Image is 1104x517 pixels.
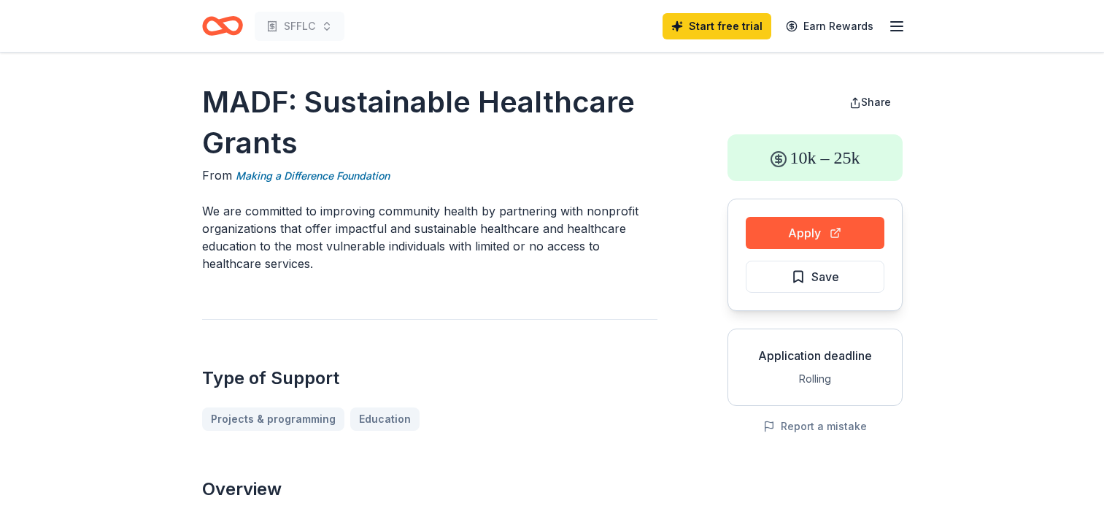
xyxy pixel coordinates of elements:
button: SFFLC [255,12,344,41]
p: We are committed to improving community health by partnering with nonprofit organizations that of... [202,202,657,272]
h2: Overview [202,478,657,501]
h1: MADF: Sustainable Healthcare Grants [202,82,657,164]
a: Projects & programming [202,407,344,431]
span: SFFLC [284,18,315,35]
button: Save [746,261,884,293]
button: Apply [746,217,884,249]
h2: Type of Support [202,367,657,390]
button: Report a mistake [763,418,867,435]
span: Share [861,96,891,108]
div: Application deadline [740,347,890,364]
div: From [202,166,657,185]
a: Home [202,9,243,43]
a: Start free trial [663,13,771,39]
div: 10k – 25k [727,134,903,181]
a: Making a Difference Foundation [236,167,390,185]
span: Save [811,267,839,286]
a: Earn Rewards [777,13,882,39]
button: Share [838,88,903,117]
a: Education [350,407,420,431]
div: Rolling [740,370,890,388]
